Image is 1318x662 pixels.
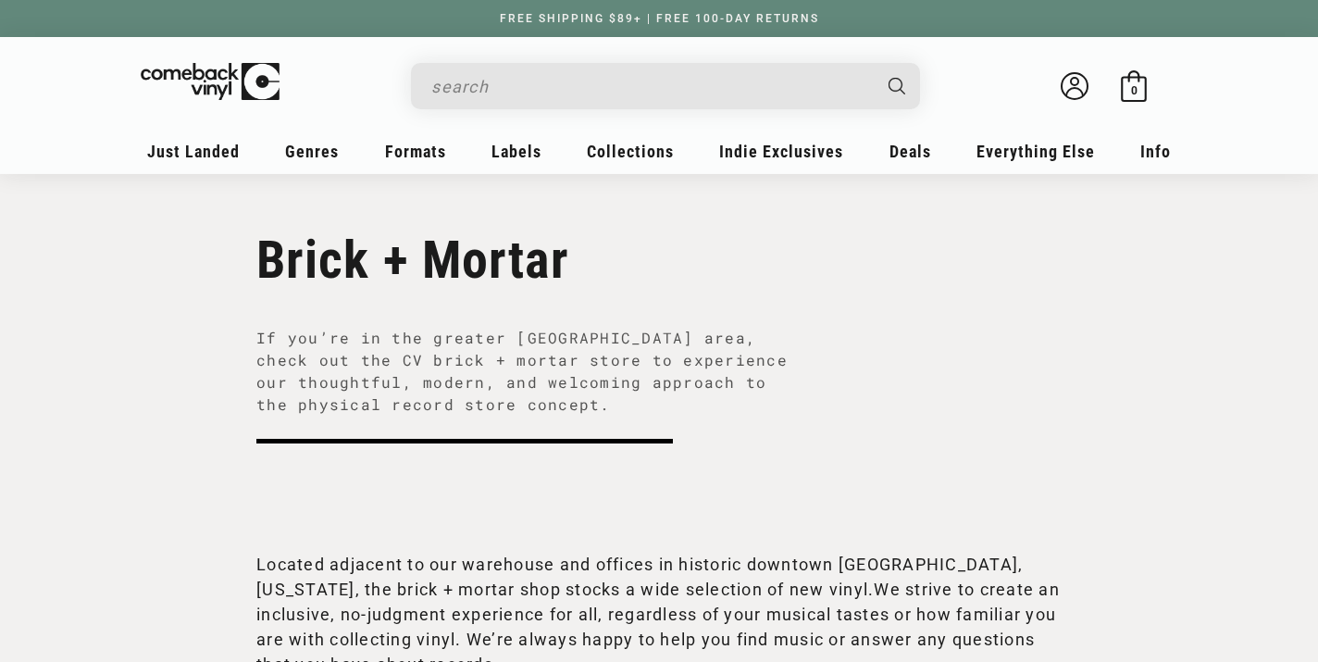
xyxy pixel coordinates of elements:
[481,12,838,25] a: FREE SHIPPING $89+ | FREE 100-DAY RETURNS
[1131,83,1138,97] span: 0
[976,142,1095,161] span: Everything Else
[385,142,446,161] span: Formats
[411,63,920,109] div: Search
[889,142,931,161] span: Deals
[256,555,1023,599] span: Located adjacent to our warehouse and offices in historic downtown [GEOGRAPHIC_DATA], [US_STATE],...
[256,327,789,416] span: If you’re in the greater [GEOGRAPHIC_DATA] area, check out the CV brick + mortar store to experie...
[873,63,923,109] button: Search
[491,142,541,161] span: Labels
[256,230,1062,291] h1: Brick + Mortar
[587,142,674,161] span: Collections
[719,142,843,161] span: Indie Exclusives
[1140,142,1171,161] span: Info
[285,142,339,161] span: Genres
[431,68,870,106] input: search
[147,142,240,161] span: Just Landed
